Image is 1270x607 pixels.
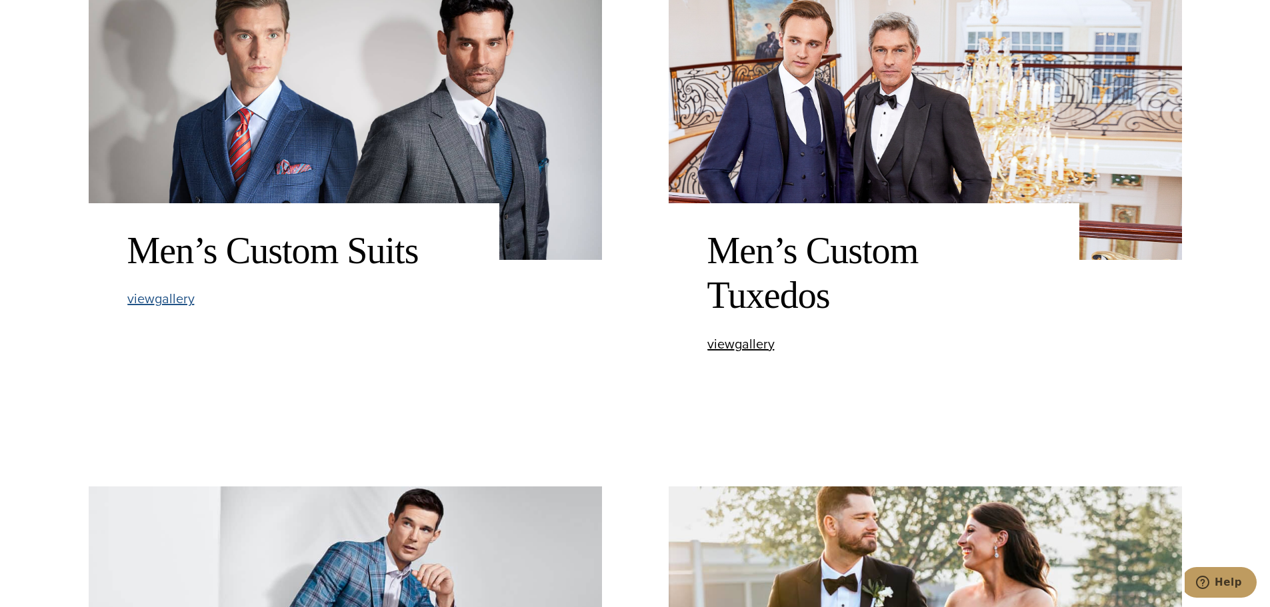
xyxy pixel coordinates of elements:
span: view gallery [127,289,195,308]
a: viewgallery [707,337,775,351]
a: viewgallery [127,292,195,306]
span: view gallery [707,334,775,354]
h2: Men’s Custom Tuxedos [707,229,1041,318]
h2: Men’s Custom Suits [127,229,461,273]
iframe: Opens a widget where you can chat to one of our agents [1185,567,1257,600]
